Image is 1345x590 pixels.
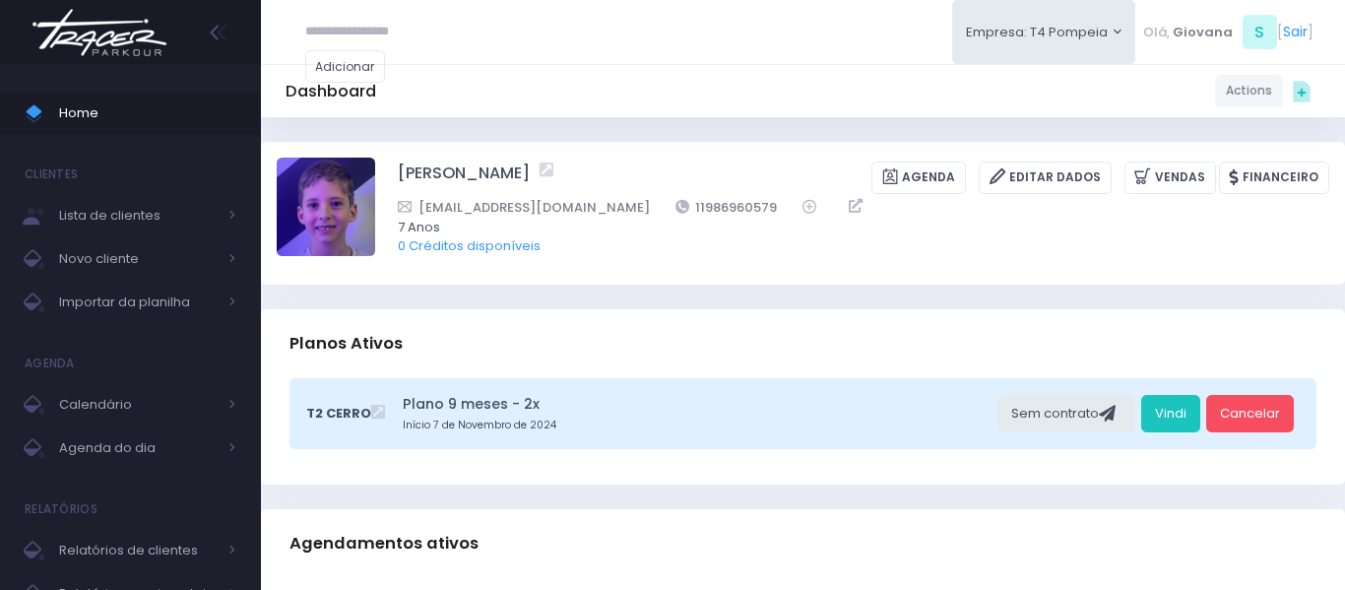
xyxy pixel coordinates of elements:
[25,155,78,194] h4: Clientes
[398,236,541,255] a: 0 Créditos disponíveis
[1143,23,1170,42] span: Olá,
[1283,72,1320,109] div: Quick actions
[25,490,97,529] h4: Relatórios
[289,315,403,371] h3: Planos Ativos
[398,197,650,218] a: [EMAIL_ADDRESS][DOMAIN_NAME]
[1283,22,1308,42] a: Sair
[1206,395,1294,432] a: Cancelar
[1124,162,1216,194] a: Vendas
[59,290,217,315] span: Importar da planilha
[997,395,1134,432] div: Sem contrato
[1215,75,1283,107] a: Actions
[979,162,1112,194] a: Editar Dados
[59,246,217,272] span: Novo cliente
[398,218,1304,237] span: 7 Anos
[305,50,386,83] a: Adicionar
[289,515,479,571] h3: Agendamentos ativos
[59,100,236,126] span: Home
[277,158,375,256] img: Rafael Pollastri Mantesso
[59,538,217,563] span: Relatórios de clientes
[59,435,217,461] span: Agenda do dia
[871,162,966,194] a: Agenda
[59,203,217,229] span: Lista de clientes
[1135,10,1320,54] div: [ ]
[403,418,992,433] small: Início 7 de Novembro de 2024
[277,158,375,262] label: Alterar foto de perfil
[675,197,778,218] a: 11986960579
[59,392,217,418] span: Calendário
[1173,23,1233,42] span: Giovana
[398,162,530,194] a: [PERSON_NAME]
[25,344,75,383] h4: Agenda
[1219,162,1329,194] a: Financeiro
[1243,15,1277,49] span: S
[306,404,371,424] span: T2 Cerro
[286,82,376,101] h5: Dashboard
[403,394,992,415] a: Plano 9 meses - 2x
[1141,395,1200,432] a: Vindi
